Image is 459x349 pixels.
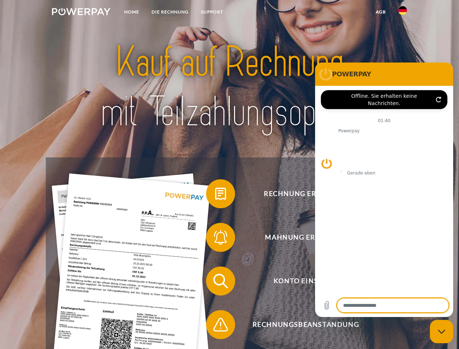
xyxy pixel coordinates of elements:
iframe: Messaging-Fenster [315,63,453,317]
img: qb_warning.svg [212,316,230,334]
a: agb [370,5,392,19]
button: Rechnungsbeanstandung [206,310,395,339]
span: Rechnungsbeanstandung [217,310,395,339]
img: qb_bell.svg [212,228,230,246]
img: qb_search.svg [212,272,230,290]
button: Mahnung erhalten? [206,223,395,252]
span: Rechnung erhalten? [217,179,395,208]
img: logo-powerpay-white.svg [52,8,110,15]
img: de [398,6,407,15]
span: Konto einsehen [217,266,395,296]
a: SUPPORT [195,5,229,19]
span: Mahnung erhalten? [217,223,395,252]
a: Home [118,5,145,19]
img: title-powerpay_de.svg [69,35,390,139]
button: Rechnung erhalten? [206,179,395,208]
button: Konto einsehen [206,266,395,296]
a: DIE RECHNUNG [145,5,195,19]
img: qb_bill.svg [212,185,230,203]
iframe: Schaltfläche zum Öffnen des Messaging-Fensters; Konversation läuft [430,320,453,343]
